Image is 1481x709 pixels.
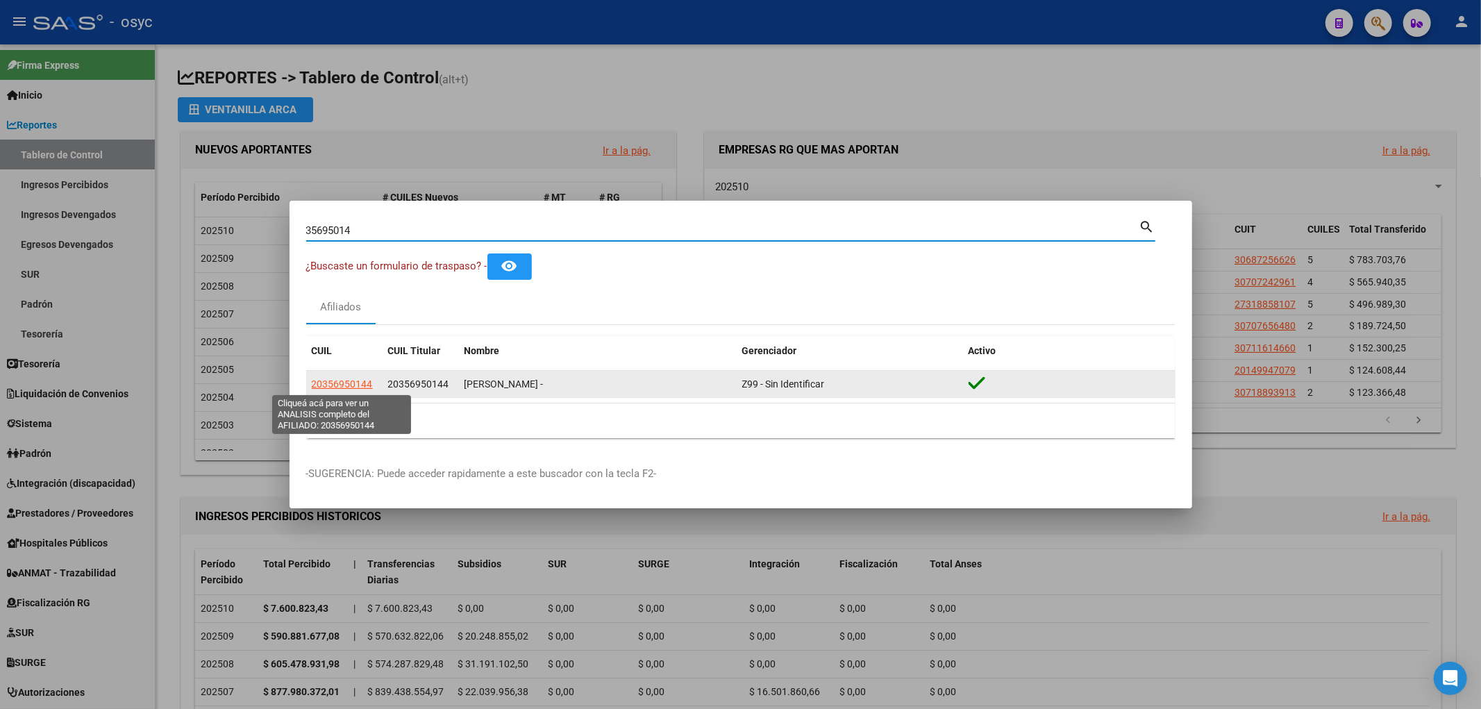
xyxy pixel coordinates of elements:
[388,378,449,390] span: 20356950144
[465,345,500,356] span: Nombre
[1434,662,1467,695] div: Open Intercom Messenger
[742,345,797,356] span: Gerenciador
[320,299,361,315] div: Afiliados
[465,376,731,392] div: [PERSON_NAME] -
[963,336,1175,366] datatable-header-cell: Activo
[312,378,373,390] span: 20356950144
[969,345,996,356] span: Activo
[306,403,1175,438] div: 1 total
[459,336,737,366] datatable-header-cell: Nombre
[306,466,1175,482] p: -SUGERENCIA: Puede acceder rapidamente a este buscador con la tecla F2-
[742,378,825,390] span: Z99 - Sin Identificar
[501,258,518,274] mat-icon: remove_red_eye
[306,336,383,366] datatable-header-cell: CUIL
[383,336,459,366] datatable-header-cell: CUIL Titular
[388,345,441,356] span: CUIL Titular
[312,345,333,356] span: CUIL
[1139,217,1155,234] mat-icon: search
[737,336,963,366] datatable-header-cell: Gerenciador
[306,260,487,272] span: ¿Buscaste un formulario de traspaso? -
